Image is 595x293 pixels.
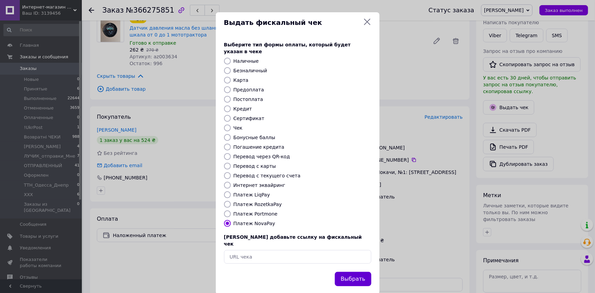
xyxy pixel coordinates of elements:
label: Сертификат [234,116,265,121]
label: Карта [234,77,249,83]
span: Выберите тип формы оплаты, который будет указан в чеке [224,42,351,54]
button: Выбрать [335,272,371,287]
label: Перевод с текущего счета [234,173,301,178]
label: Постоплата [234,97,263,102]
input: URL чека [224,250,371,264]
label: Кредит [234,106,252,112]
label: Бонусные баллы [234,135,276,140]
label: Перевод с карты [234,163,276,169]
label: Предоплата [234,87,264,92]
span: [PERSON_NAME] добавьте ссылку на фискальный чек [224,234,362,247]
label: Интернет эквайринг [234,182,285,188]
label: Платеж RozetkaPay [234,202,282,207]
label: Погашение кредита [234,144,284,150]
label: Наличные [234,58,259,64]
label: Платеж LiqPay [234,192,270,197]
span: Выдать фискальный чек [224,18,360,28]
label: Безналичный [234,68,267,73]
label: Платеж Portmone [234,211,278,217]
label: Платеж NovaPay [234,221,275,226]
label: Перевод через QR-код [234,154,290,159]
label: Чек [234,125,243,131]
